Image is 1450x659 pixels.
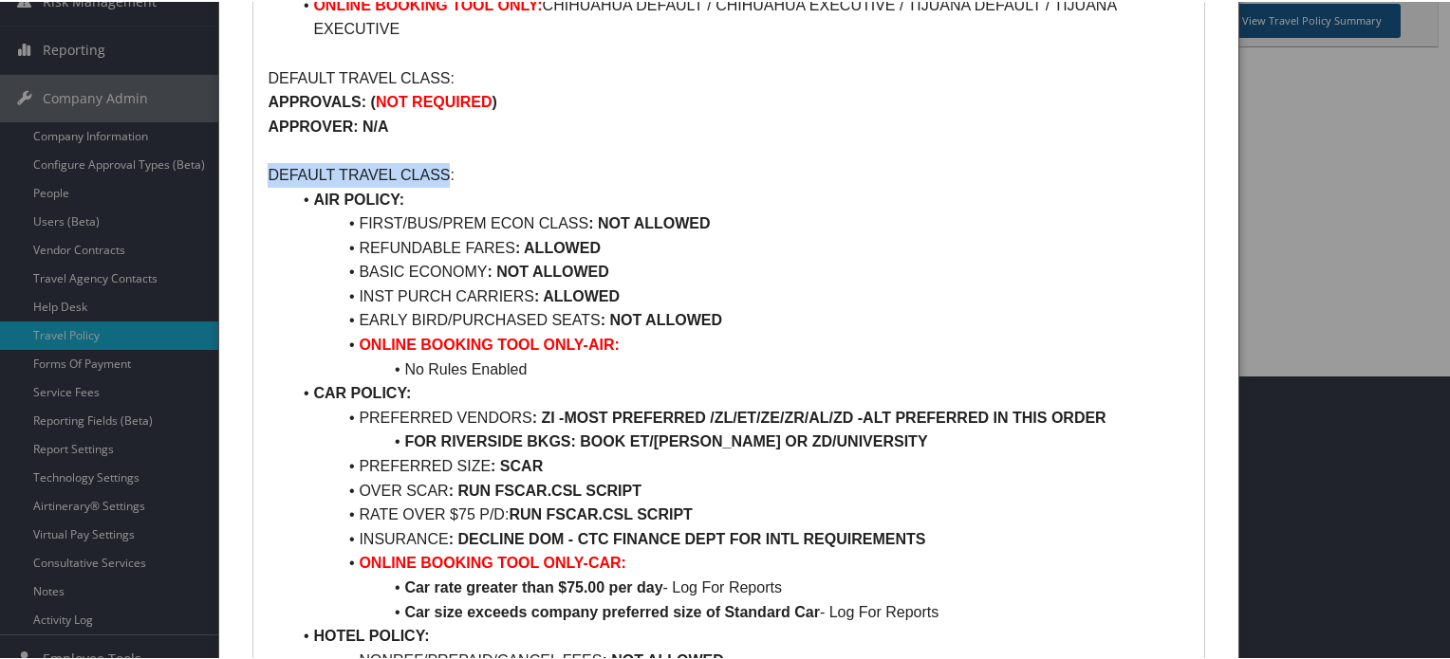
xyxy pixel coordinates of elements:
[598,213,711,229] strong: NOT ALLOWED
[449,481,641,497] strong: : RUN FSCAR.CSL SCRIPT
[290,404,1189,429] li: PREFERRED VENDORS
[313,626,429,642] strong: HOTEL POLICY:
[601,310,722,326] strong: : NOT ALLOWED
[493,92,497,108] strong: )
[404,431,927,448] strong: FOR RIVERSIDE BKGS: BOOK ET/[PERSON_NAME] OR ZD/UNIVERSITY
[588,213,593,229] strong: :
[290,598,1189,623] li: - Log For Reports
[449,529,454,545] strong: :
[541,408,1106,424] strong: ZI -MOST PREFERRED /ZL/ET/ZE/ZR/AL/ZD -ALT PREFERRED IN THIS ORDER
[534,286,620,302] strong: : ALLOWED
[268,92,375,108] strong: APPROVALS: (
[290,501,1189,525] li: RATE OVER $75 P/D:
[509,504,693,521] strong: RUN FSCAR.CSL SCRIPT
[515,238,601,254] strong: : ALLOWED
[290,452,1189,477] li: PREFERRED SIZE
[290,574,1189,598] li: - Log For Reports
[359,335,619,351] strong: ONLINE BOOKING TOOL ONLY-AIR:
[313,190,404,206] strong: AIR POLICY:
[290,210,1189,234] li: FIRST/BUS/PREM ECON CLASS
[359,553,626,569] strong: ONLINE BOOKING TOOL ONLY-CAR:
[404,602,820,618] strong: Car size exceeds company preferred size of Standard Car
[404,577,662,594] strong: Car rate greater than $75.00 per day
[290,525,1189,550] li: INSURANCE
[290,258,1189,283] li: BASIC ECONOMY
[491,456,543,472] strong: : SCAR
[268,64,1189,89] p: DEFAULT TRAVEL CLASS:
[376,92,493,108] strong: NOT REQUIRED
[488,262,609,278] strong: : NOT ALLOWED
[290,234,1189,259] li: REFUNDABLE FARES
[313,383,411,399] strong: CAR POLICY:
[290,356,1189,380] li: No Rules Enabled
[457,529,925,545] strong: DECLINE DOM - CTC FINANCE DEPT FOR INTL REQUIREMENTS
[290,477,1189,502] li: OVER SCAR
[290,283,1189,307] li: INST PURCH CARRIERS
[268,161,1189,186] p: DEFAULT TRAVEL CLASS:
[268,117,388,133] strong: APPROVER: N/A
[290,306,1189,331] li: EARLY BIRD/PURCHASED SEATS
[532,408,537,424] strong: :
